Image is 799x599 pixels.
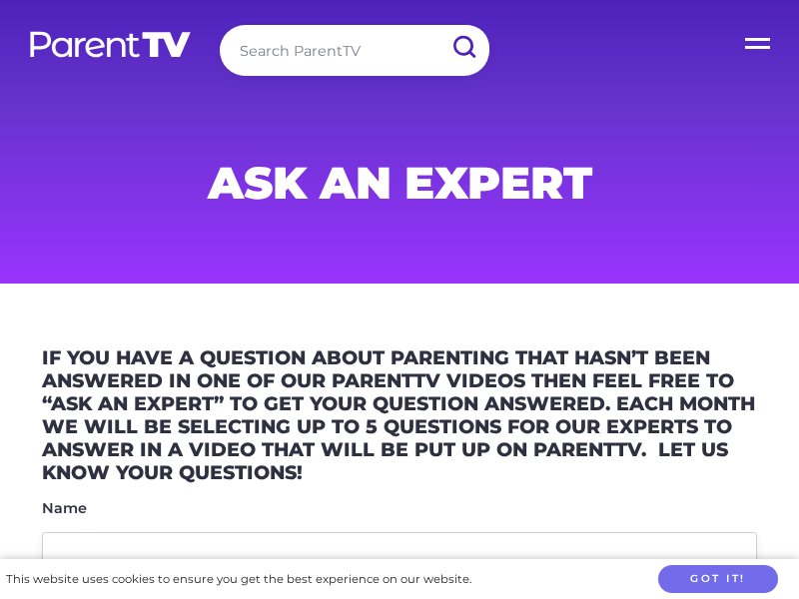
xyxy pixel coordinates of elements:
[437,25,489,70] input: Submit
[28,30,193,59] img: parenttv-logo-white.4c85aaf.svg
[6,569,471,590] div: This website uses cookies to ensure you get the best experience on our website.
[658,565,778,594] button: Got it!
[30,163,769,203] h1: Ask An Expert
[42,346,757,484] h3: If you have a question about parenting that hasn’t been answered in one of our ParentTV videos th...
[220,25,489,76] input: Search ParentTV
[42,501,86,515] label: Name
